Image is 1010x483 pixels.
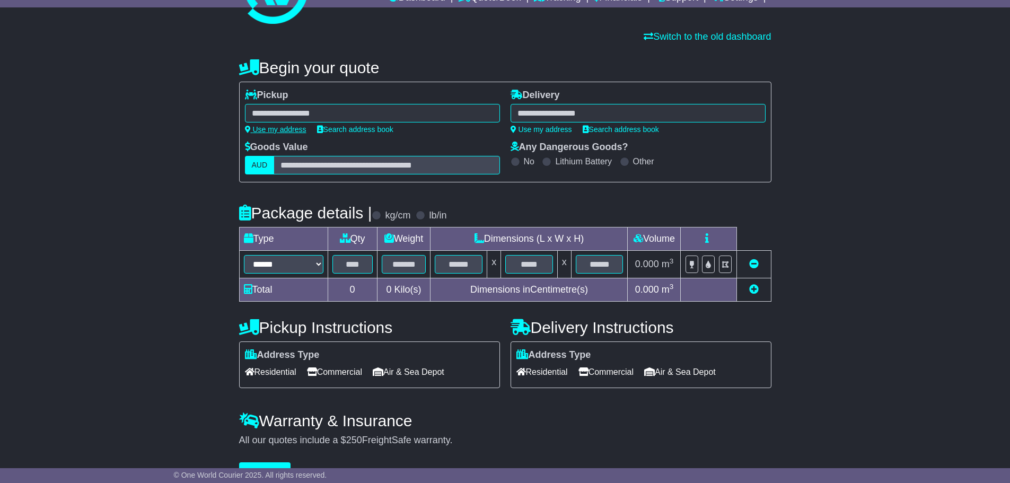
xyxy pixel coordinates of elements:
[557,251,571,278] td: x
[317,125,393,134] a: Search address book
[245,349,320,361] label: Address Type
[578,364,634,380] span: Commercial
[431,227,628,251] td: Dimensions (L x W x H)
[583,125,659,134] a: Search address book
[239,412,771,429] h4: Warranty & Insurance
[307,364,362,380] span: Commercial
[524,156,534,166] label: No
[516,349,591,361] label: Address Type
[511,90,560,101] label: Delivery
[239,462,291,481] button: Get Quotes
[670,283,674,291] sup: 3
[511,125,572,134] a: Use my address
[377,227,431,251] td: Weight
[239,204,372,222] h4: Package details |
[174,471,327,479] span: © One World Courier 2025. All rights reserved.
[662,284,674,295] span: m
[644,364,716,380] span: Air & Sea Depot
[749,284,759,295] a: Add new item
[377,278,431,302] td: Kilo(s)
[239,319,500,336] h4: Pickup Instructions
[385,210,410,222] label: kg/cm
[635,259,659,269] span: 0.000
[239,278,328,302] td: Total
[633,156,654,166] label: Other
[328,227,377,251] td: Qty
[644,31,771,42] a: Switch to the old dashboard
[431,278,628,302] td: Dimensions in Centimetre(s)
[487,251,501,278] td: x
[555,156,612,166] label: Lithium Battery
[239,59,771,76] h4: Begin your quote
[516,364,568,380] span: Residential
[373,364,444,380] span: Air & Sea Depot
[749,259,759,269] a: Remove this item
[511,319,771,336] h4: Delivery Instructions
[245,364,296,380] span: Residential
[346,435,362,445] span: 250
[245,90,288,101] label: Pickup
[670,257,674,265] sup: 3
[628,227,681,251] td: Volume
[386,284,391,295] span: 0
[245,125,306,134] a: Use my address
[511,142,628,153] label: Any Dangerous Goods?
[245,142,308,153] label: Goods Value
[239,435,771,446] div: All our quotes include a $ FreightSafe warranty.
[239,227,328,251] td: Type
[429,210,446,222] label: lb/in
[662,259,674,269] span: m
[328,278,377,302] td: 0
[635,284,659,295] span: 0.000
[245,156,275,174] label: AUD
